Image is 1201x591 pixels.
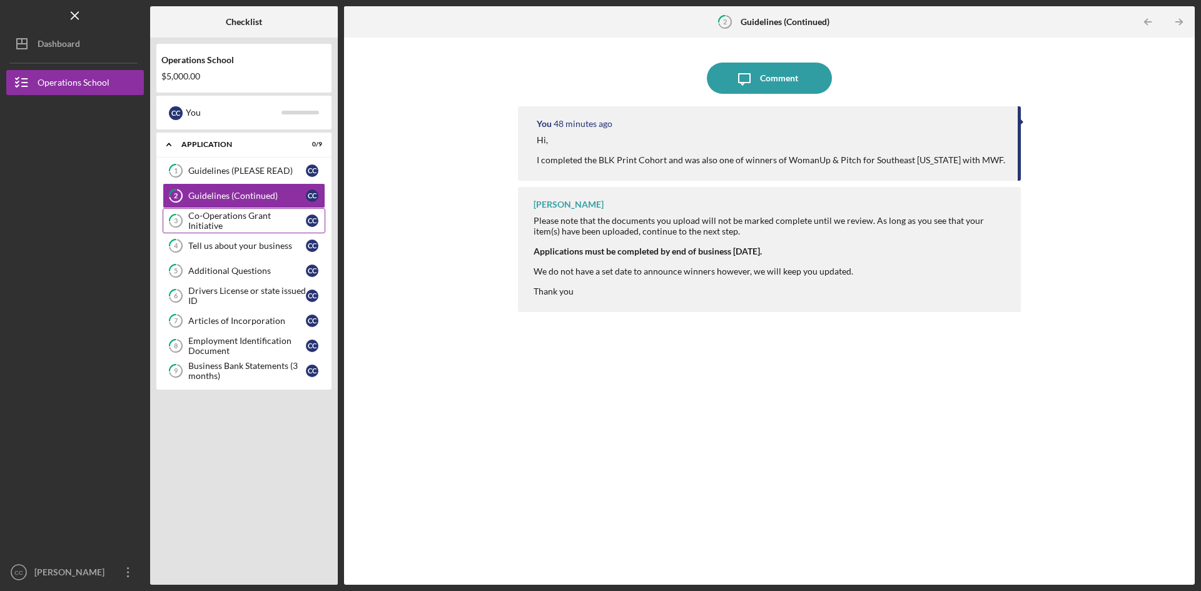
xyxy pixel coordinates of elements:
tspan: 3 [174,217,178,225]
div: C C [306,265,318,277]
tspan: 5 [174,267,178,275]
div: Thank you [534,286,1008,296]
div: Dashboard [38,31,80,59]
button: Operations School [6,70,144,95]
a: 1Guidelines (PLEASE READ)CC [163,158,325,183]
div: Operations School [161,55,327,65]
a: 8Employment Identification DocumentCC [163,333,325,358]
strong: Applications must be completed by end of business [DATE]. [534,246,762,256]
tspan: 8 [174,342,178,350]
div: [PERSON_NAME] [31,560,113,588]
div: You [537,119,552,129]
div: 0 / 9 [300,141,322,148]
div: $5,000.00 [161,71,327,81]
div: We do not have a set date to announce winners however, we will keep you updated. [534,266,1008,276]
div: C C [306,164,318,177]
tspan: 2 [174,192,178,200]
a: 6Drivers License or state issued IDCC [163,283,325,308]
div: Drivers License or state issued ID [188,286,306,306]
div: C C [306,215,318,227]
b: Checklist [226,17,262,27]
div: You [186,102,281,123]
div: Additional Questions [188,266,306,276]
div: Operations School [38,70,109,98]
div: Tell us about your business [188,241,306,251]
div: Hi, I completed the BLK Print Cohort and was also one of winners of WomanUp & Pitch for Southeast... [537,135,1005,165]
a: 4Tell us about your businessCC [163,233,325,258]
tspan: 9 [174,367,178,375]
div: Comment [760,63,798,94]
b: Guidelines (Continued) [741,17,829,27]
div: C C [306,340,318,352]
div: Employment Identification Document [188,336,306,356]
a: 9Business Bank Statements (3 months)CC [163,358,325,383]
div: C C [306,240,318,252]
a: 5Additional QuestionsCC [163,258,325,283]
tspan: 1 [174,167,178,175]
tspan: 6 [174,292,178,300]
div: [PERSON_NAME] [534,200,604,210]
div: Business Bank Statements (3 months) [188,361,306,381]
div: Articles of Incorporation [188,316,306,326]
div: C C [306,189,318,202]
div: Please note that the documents you upload will not be marked complete until we review. As long as... [534,216,1008,236]
button: Comment [707,63,832,94]
time: 2025-10-03 18:30 [554,119,612,129]
a: 7Articles of IncorporationCC [163,308,325,333]
button: Dashboard [6,31,144,56]
div: C C [306,315,318,327]
div: C C [306,365,318,377]
div: C C [306,290,318,302]
a: 3Co-Operations Grant InitiativeCC [163,208,325,233]
div: C C [169,106,183,120]
div: Co-Operations Grant Initiative [188,211,306,231]
button: CC[PERSON_NAME] [6,560,144,585]
tspan: 7 [174,317,178,325]
a: 2Guidelines (Continued)CC [163,183,325,208]
div: Guidelines (PLEASE READ) [188,166,306,176]
div: Application [181,141,291,148]
tspan: 4 [174,242,178,250]
div: Guidelines (Continued) [188,191,306,201]
tspan: 2 [723,18,727,26]
text: CC [14,569,23,576]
